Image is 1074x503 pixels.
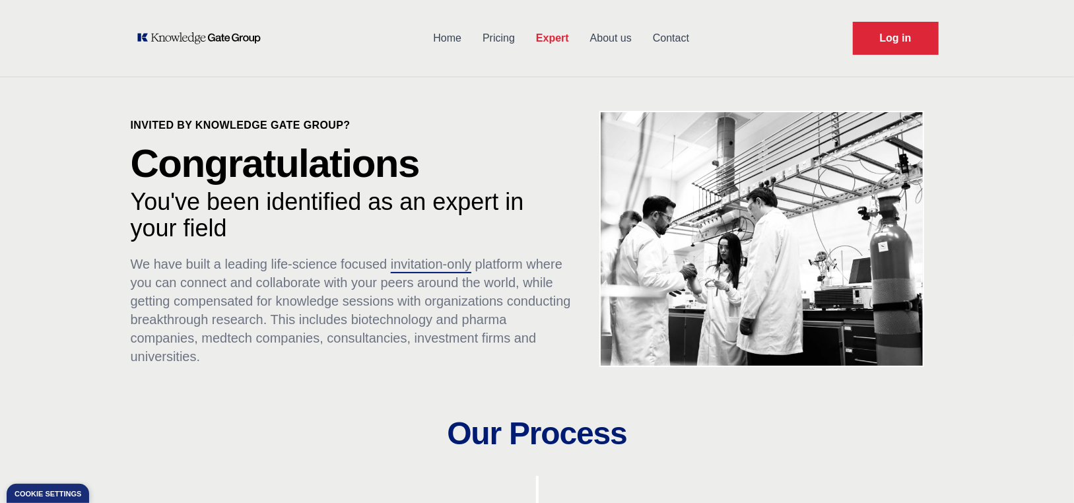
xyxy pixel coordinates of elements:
[580,21,642,55] a: About us
[136,32,270,45] a: KOL Knowledge Platform: Talk to Key External Experts (KEE)
[472,21,525,55] a: Pricing
[131,117,574,133] p: Invited by Knowledge Gate Group?
[853,22,939,55] a: Request Demo
[131,144,574,184] p: Congratulations
[601,112,923,366] img: KOL management, KEE, Therapy area experts
[525,21,580,55] a: Expert
[15,490,81,498] div: Cookie settings
[391,257,471,271] span: invitation-only
[422,21,472,55] a: Home
[131,255,574,366] p: We have built a leading life-science focused platform where you can connect and collaborate with ...
[131,189,574,242] p: You've been identified as an expert in your field
[1008,440,1074,503] iframe: Chat Widget
[642,21,700,55] a: Contact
